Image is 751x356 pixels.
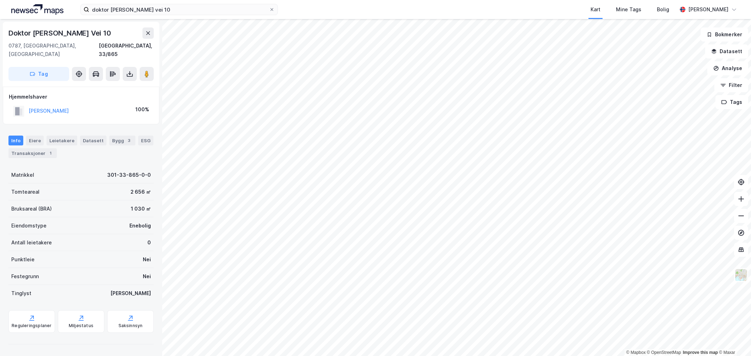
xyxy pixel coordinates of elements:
div: Enebolig [129,221,151,230]
div: 0 [147,238,151,247]
input: Søk på adresse, matrikkel, gårdeiere, leietakere eller personer [89,4,269,15]
div: 100% [135,105,149,114]
a: OpenStreetMap [647,350,681,355]
div: Kontrollprogram for chat [716,322,751,356]
a: Mapbox [626,350,646,355]
div: Eiere [26,136,44,145]
div: 0787, [GEOGRAPHIC_DATA], [GEOGRAPHIC_DATA] [8,42,99,58]
div: 301-33-865-0-0 [107,171,151,179]
div: 3 [126,137,133,144]
div: Tomteareal [11,188,39,196]
img: logo.a4113a55bc3d86da70a041830d287a7e.svg [11,4,63,15]
div: Bruksareal (BRA) [11,205,52,213]
button: Analyse [707,61,748,75]
div: Saksinnsyn [118,323,143,329]
button: Datasett [705,44,748,58]
div: [PERSON_NAME] [688,5,728,14]
div: [PERSON_NAME] [110,289,151,298]
div: Info [8,136,23,145]
img: Z [734,268,748,282]
div: Bolig [657,5,669,14]
div: Hjemmelshaver [9,93,153,101]
button: Tag [8,67,69,81]
button: Filter [714,78,748,92]
div: 1 [47,150,54,157]
div: Antall leietakere [11,238,52,247]
div: ESG [138,136,153,145]
iframe: Chat Widget [716,322,751,356]
div: Eiendomstype [11,221,47,230]
div: Transaksjoner [8,148,57,158]
div: Mine Tags [616,5,641,14]
div: Miljøstatus [69,323,93,329]
a: Improve this map [683,350,718,355]
div: Bygg [109,136,135,145]
div: Leietakere [47,136,77,145]
div: 1 030 ㎡ [131,205,151,213]
div: [GEOGRAPHIC_DATA], 33/865 [99,42,154,58]
div: 2 656 ㎡ [130,188,151,196]
div: Datasett [80,136,106,145]
div: Matrikkel [11,171,34,179]
div: Festegrunn [11,272,39,281]
button: Tags [715,95,748,109]
div: Doktor [PERSON_NAME] Vei 10 [8,27,112,39]
button: Bokmerker [701,27,748,42]
div: Punktleie [11,255,35,264]
div: Nei [143,272,151,281]
div: Nei [143,255,151,264]
div: Kart [591,5,600,14]
div: Tinglyst [11,289,31,298]
div: Reguleringsplaner [12,323,51,329]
